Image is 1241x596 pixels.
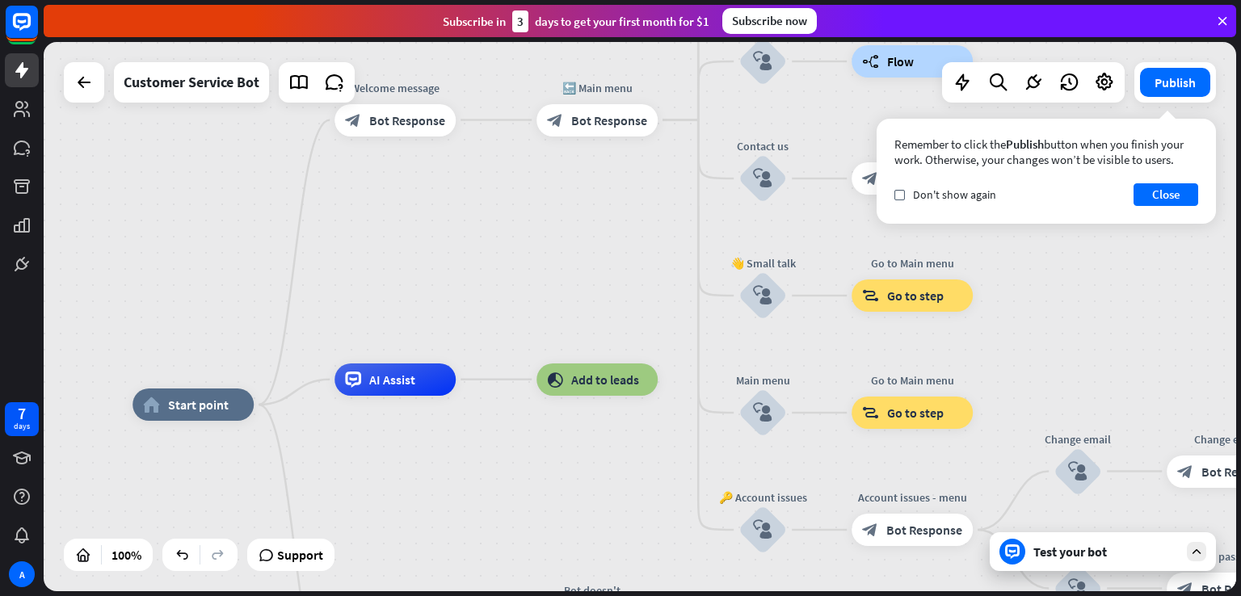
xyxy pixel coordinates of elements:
span: Bot Response [886,522,962,538]
div: 3 [512,10,528,32]
a: 7 days [5,402,39,436]
i: block_bot_response [547,112,563,128]
div: Contact us [714,138,811,154]
div: Welcome message [322,80,468,96]
div: Customer Service Bot [124,62,259,103]
div: Go to Main menu [839,372,985,388]
div: 🔙 Main menu [524,80,670,96]
button: Open LiveChat chat widget [13,6,61,55]
div: Main menu [714,372,811,388]
span: Add to leads [571,371,639,388]
div: 👋 Small talk [714,255,811,271]
i: block_bot_response [1177,464,1193,480]
i: block_user_input [753,403,772,422]
span: Start point [168,397,229,413]
span: Don't show again [913,187,996,202]
button: Publish [1140,68,1210,97]
i: builder_tree [862,53,879,69]
i: block_bot_response [345,112,361,128]
i: block_goto [862,405,879,421]
span: Go to step [887,288,944,304]
i: block_goto [862,288,879,304]
div: Change email [1029,431,1126,447]
div: Contact info [839,138,985,154]
span: Bot Response [571,112,647,128]
div: days [14,421,30,432]
div: 100% [107,542,146,568]
div: Subscribe now [722,8,817,34]
i: block_user_input [753,520,772,539]
i: block_user_input [753,52,772,71]
span: Bot Response [369,112,445,128]
span: Support [277,542,323,568]
div: Go to Main menu [839,255,985,271]
i: block_user_input [753,286,772,305]
i: block_user_input [1068,462,1087,481]
i: block_bot_response [862,522,878,538]
i: block_bot_response [862,170,878,187]
div: 7 [18,406,26,421]
i: home_2 [143,397,160,413]
div: 🔑 Account issues [714,489,811,506]
span: Flow [887,53,914,69]
div: Account issues - menu [839,489,985,506]
div: A [9,561,35,587]
button: Close [1134,183,1198,206]
div: Test your bot [1033,544,1179,560]
i: block_user_input [753,169,772,188]
span: Publish [1006,136,1044,152]
div: Remember to click the button when you finish your work. Otherwise, your changes won’t be visible ... [894,136,1198,167]
span: AI Assist [369,371,415,388]
i: block_add_to_segment [547,371,563,388]
div: Subscribe in days to get your first month for $1 [443,10,709,32]
span: Go to step [887,405,944,421]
